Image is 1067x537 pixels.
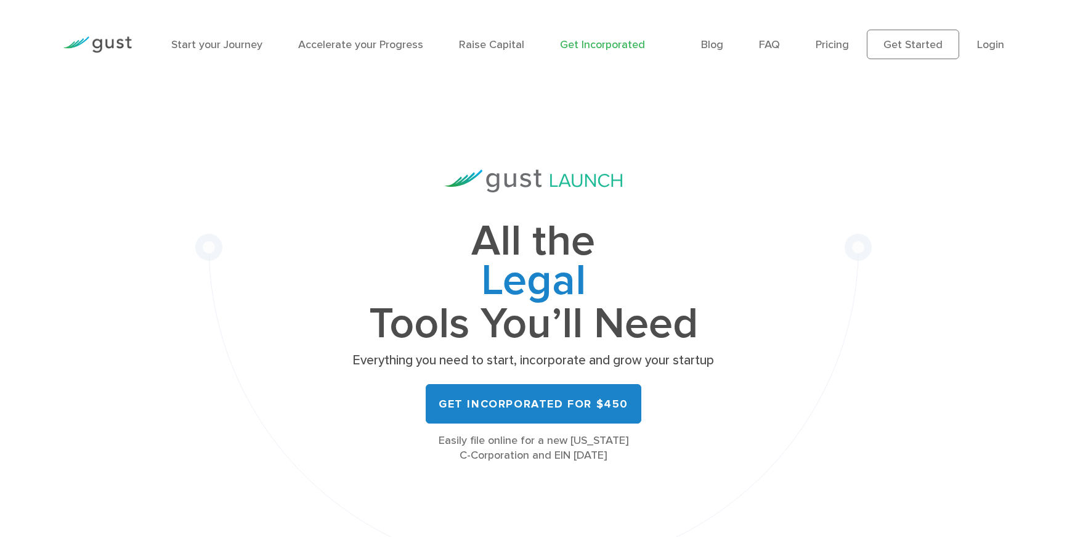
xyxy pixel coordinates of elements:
[759,38,780,51] a: FAQ
[816,38,849,51] a: Pricing
[349,222,718,343] h1: All the Tools You’ll Need
[701,38,723,51] a: Blog
[349,433,718,463] div: Easily file online for a new [US_STATE] C-Corporation and EIN [DATE]
[171,38,262,51] a: Start your Journey
[298,38,423,51] a: Accelerate your Progress
[349,352,718,369] p: Everything you need to start, incorporate and grow your startup
[445,170,622,192] img: Gust Launch Logo
[459,38,524,51] a: Raise Capital
[349,261,718,305] span: Legal
[560,38,645,51] a: Get Incorporated
[63,36,132,53] img: Gust Logo
[426,384,641,424] a: Get Incorporated for $450
[867,30,959,59] a: Get Started
[977,38,1004,51] a: Login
